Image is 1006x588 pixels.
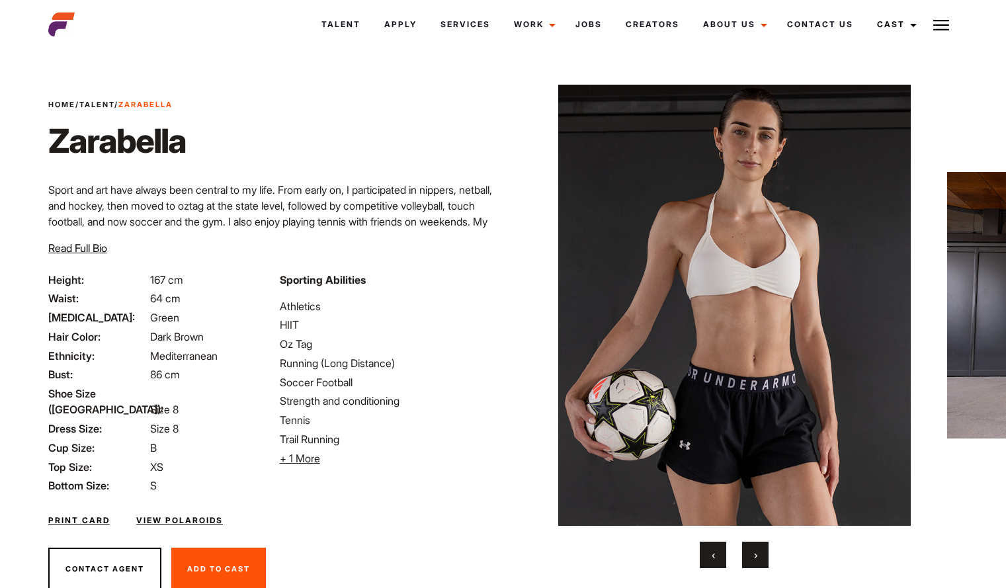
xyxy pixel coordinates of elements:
span: Size 8 [150,422,179,435]
span: Next [754,548,757,562]
span: B [150,441,157,454]
a: Home [48,100,75,109]
span: Green [150,311,179,324]
span: / / [48,99,173,110]
li: Trail Running [280,431,495,447]
strong: Zarabella [118,100,173,109]
span: Previous [712,548,715,562]
a: Talent [79,100,114,109]
a: Work [502,7,564,42]
span: + 1 More [280,452,320,465]
a: Jobs [564,7,614,42]
span: Add To Cast [187,564,250,573]
li: Athletics [280,298,495,314]
span: Mediterranean [150,349,218,362]
img: Burger icon [933,17,949,33]
li: HIIT [280,317,495,333]
a: Print Card [48,515,110,526]
span: Bust: [48,366,147,382]
span: 86 cm [150,368,180,381]
a: About Us [691,7,775,42]
li: Oz Tag [280,336,495,352]
span: Dress Size: [48,421,147,437]
span: Height: [48,272,147,288]
span: Hair Color: [48,329,147,345]
span: Waist: [48,290,147,306]
a: Talent [310,7,372,42]
span: Bottom Size: [48,478,147,493]
span: Shoe Size ([GEOGRAPHIC_DATA]): [48,386,147,417]
span: 167 cm [150,273,183,286]
span: [MEDICAL_DATA]: [48,310,147,325]
span: Ethnicity: [48,348,147,364]
h1: Zarabella [48,121,186,161]
span: Cup Size: [48,440,147,456]
button: Read Full Bio [48,240,107,256]
p: Sport and art have always been central to my life. From early on, I participated in nippers, netb... [48,182,495,293]
img: cropped-aefm-brand-fav-22-square.png [48,11,75,38]
span: Top Size: [48,459,147,475]
a: View Polaroids [136,515,223,526]
span: Dark Brown [150,330,204,343]
a: Creators [614,7,691,42]
li: Tennis [280,412,495,428]
span: XS [150,460,163,474]
span: 64 cm [150,292,181,305]
span: Size 8 [150,403,179,416]
span: S [150,479,157,492]
a: Services [429,7,502,42]
li: Running (Long Distance) [280,355,495,371]
span: Read Full Bio [48,241,107,255]
a: Cast [865,7,925,42]
li: Strength and conditioning [280,393,495,409]
strong: Sporting Abilities [280,273,366,286]
li: Soccer Football [280,374,495,390]
a: Contact Us [775,7,865,42]
a: Apply [372,7,429,42]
